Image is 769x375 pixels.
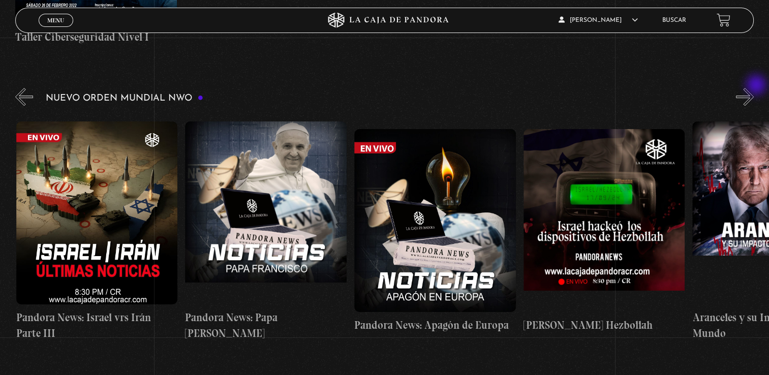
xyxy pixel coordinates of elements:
[524,113,685,350] a: [PERSON_NAME] Hezbollah
[662,17,686,23] a: Buscar
[16,309,178,341] h4: Pandora News: Israel vrs Irán Parte III
[15,88,33,106] button: Previous
[46,93,203,103] h3: Nuevo Orden Mundial NWO
[559,17,638,23] span: [PERSON_NAME]
[185,309,347,341] h4: Pandora News: Papa [PERSON_NAME]
[736,88,754,106] button: Next
[717,13,730,27] a: View your shopping cart
[15,29,177,45] h4: Taller Ciberseguridad Nivel I
[524,317,685,333] h4: [PERSON_NAME] Hezbollah
[354,113,516,350] a: Pandora News: Apagón de Europa
[47,17,64,23] span: Menu
[354,317,516,333] h4: Pandora News: Apagón de Europa
[185,113,347,350] a: Pandora News: Papa [PERSON_NAME]
[44,26,68,33] span: Cerrar
[16,113,178,350] a: Pandora News: Israel vrs Irán Parte III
